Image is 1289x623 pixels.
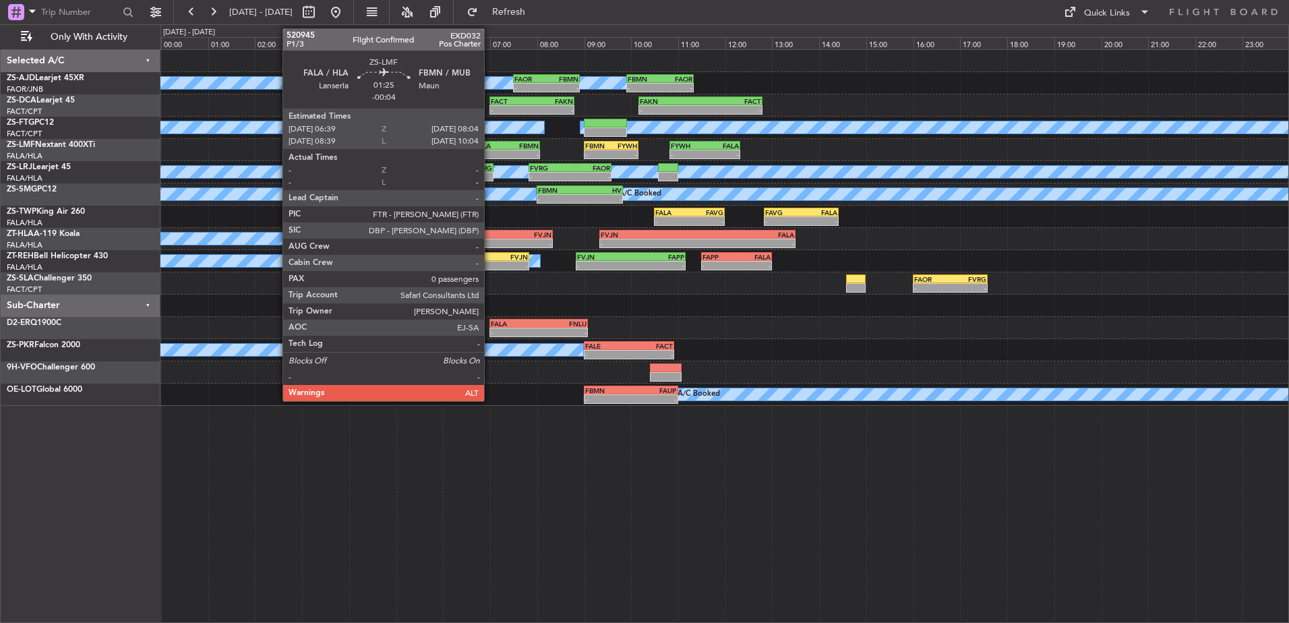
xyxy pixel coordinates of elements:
div: FAVG [690,208,724,216]
a: ZS-TWPKing Air 260 [7,208,85,216]
a: FALA/HLA [7,262,42,272]
a: FALA/HLA [7,151,42,161]
span: ZS-TWP [7,208,36,216]
a: OE-LOTGlobal 6000 [7,386,82,394]
div: FAKN [532,97,573,105]
div: 18:00 [1007,37,1054,49]
div: - [539,328,587,336]
a: FACT/CPT [7,285,42,295]
span: ZS-DCA [7,96,36,105]
span: ZS-SMG [7,185,37,194]
div: - [514,84,547,92]
div: FNLU [539,320,587,328]
span: D2-ERQ [7,319,37,327]
span: Only With Activity [35,32,142,42]
div: - [950,284,986,292]
div: FVJN [577,253,631,261]
div: - [475,150,507,158]
div: - [570,173,609,181]
div: FAVG [765,208,801,216]
div: 09:00 [584,37,632,49]
div: Quick Links [1084,7,1130,20]
span: ZS-LRJ [7,163,32,171]
div: 15:00 [866,37,913,49]
div: 20:00 [1102,37,1149,49]
a: FALA/HLA [7,240,42,250]
div: - [697,239,794,247]
input: Trip Number [41,2,119,22]
a: ZS-DCALearjet 45 [7,96,75,105]
div: FVJN [493,231,551,239]
div: - [436,262,482,270]
div: 03:00 [302,37,349,49]
div: FALA [801,208,837,216]
div: 19:00 [1054,37,1102,49]
div: - [631,395,677,403]
div: 05:00 [396,37,444,49]
a: FALA/HLA [7,218,42,228]
div: FACT [629,342,673,350]
div: - [458,173,493,181]
a: ZS-LMFNextant 400XTi [7,141,95,149]
div: 12:00 [725,37,773,49]
div: - [640,106,700,114]
a: ZS-FTGPC12 [7,119,54,127]
div: FAPP [631,253,685,261]
div: FBMN [585,386,631,394]
div: FVRG [950,275,986,283]
span: [DATE] - [DATE] [229,6,293,18]
div: FBMN [538,186,580,194]
a: ZT-HLAA-119 Koala [7,230,80,238]
a: ZS-SLAChallenger 350 [7,274,92,283]
div: - [585,351,629,359]
div: 02:00 [255,37,302,49]
div: 08:00 [537,37,584,49]
div: - [702,262,737,270]
div: - [493,239,551,247]
div: FALE [585,342,629,350]
div: FVRG [530,164,570,172]
div: FALA [705,142,740,150]
div: FAOR [514,75,547,83]
a: ZS-PKRFalcon 2000 [7,341,80,349]
div: FALA [655,208,690,216]
div: 16:00 [913,37,961,49]
div: - [655,217,690,225]
div: - [628,84,660,92]
div: - [914,284,950,292]
span: OE-LOT [7,386,36,394]
div: - [424,173,458,181]
a: D2-ERQ1900C [7,319,61,327]
div: FVRG [436,231,493,239]
div: FBMN [628,75,660,83]
a: ZS-AJDLearjet 45XR [7,74,84,82]
div: - [611,150,637,158]
div: 00:00 [161,37,208,49]
div: 01:00 [208,37,256,49]
a: FAOR/JNB [7,84,43,94]
div: - [801,217,837,225]
div: A/C Booked [678,384,720,405]
a: FACT/CPT [7,129,42,139]
div: FAOR [660,75,692,83]
div: 17:00 [960,37,1007,49]
div: - [530,173,570,181]
button: Only With Activity [15,26,146,48]
div: FALA [475,142,507,150]
div: FAUP [631,386,677,394]
div: - [482,262,528,270]
div: 04:00 [349,37,396,49]
span: ZT-REH [7,252,34,260]
div: - [585,395,631,403]
span: ZS-SLA [7,274,34,283]
a: ZS-LRJLearjet 45 [7,163,71,171]
span: ZS-AJD [7,74,35,82]
div: 11:00 [678,37,725,49]
div: - [690,217,724,225]
div: FBMN [547,75,579,83]
div: - [538,195,580,203]
div: - [577,262,631,270]
a: 9H-VFOChallenger 600 [7,363,95,372]
button: Refresh [460,1,541,23]
a: FACT/CPT [7,107,42,117]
